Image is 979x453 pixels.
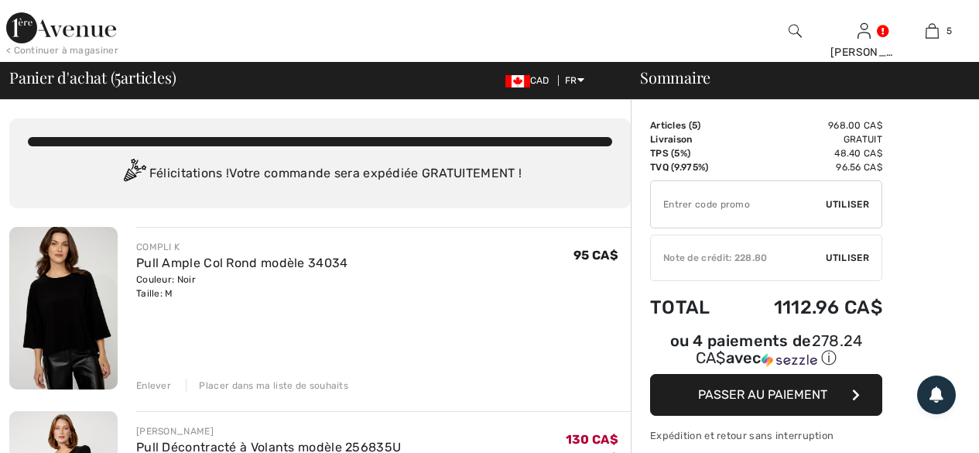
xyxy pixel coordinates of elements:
[650,334,882,369] div: ou 4 paiements de avec
[565,75,584,86] span: FR
[136,273,348,300] div: Couleur: Noir Taille: M
[762,353,817,367] img: Sezzle
[650,160,733,174] td: TVQ (9.975%)
[136,256,348,270] a: Pull Ample Col Rond modèle 34034
[830,44,898,60] div: [PERSON_NAME]
[6,12,116,43] img: 1ère Avenue
[136,424,401,438] div: [PERSON_NAME]
[505,75,530,88] img: Canadian Dollar
[733,146,882,160] td: 48.40 CA$
[733,160,882,174] td: 96.56 CA$
[899,22,966,40] a: 5
[650,281,733,334] td: Total
[946,24,952,38] span: 5
[573,248,618,263] span: 95 CA$
[9,70,176,85] span: Panier d'achat ( articles)
[9,227,118,390] img: Pull Ample Col Rond modèle 34034
[650,146,733,160] td: TPS (5%)
[136,379,171,393] div: Enlever
[926,22,939,40] img: Mon panier
[566,432,618,447] span: 130 CA$
[650,118,733,132] td: Articles ( )
[789,22,802,40] img: recherche
[733,118,882,132] td: 968.00 CA$
[115,66,121,86] span: 5
[826,197,869,211] span: Utiliser
[118,159,149,190] img: Congratulation2.svg
[826,251,869,265] span: Utiliser
[650,132,733,146] td: Livraison
[733,281,882,334] td: 1112.96 CA$
[692,120,697,131] span: 5
[186,379,348,393] div: Placer dans ma liste de souhaits
[698,387,827,402] span: Passer au paiement
[651,251,826,265] div: Note de crédit: 228.80
[650,428,882,443] div: Expédition et retour sans interruption
[651,181,826,228] input: Code promo
[696,331,863,367] span: 278.24 CA$
[650,374,882,416] button: Passer au paiement
[136,240,348,254] div: COMPLI K
[6,43,118,57] div: < Continuer à magasiner
[857,22,871,40] img: Mes infos
[28,159,612,190] div: Félicitations ! Votre commande sera expédiée GRATUITEMENT !
[650,334,882,374] div: ou 4 paiements de278.24 CA$avecSezzle Cliquez pour en savoir plus sur Sezzle
[857,23,871,38] a: Se connecter
[621,70,970,85] div: Sommaire
[505,75,556,86] span: CAD
[733,132,882,146] td: Gratuit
